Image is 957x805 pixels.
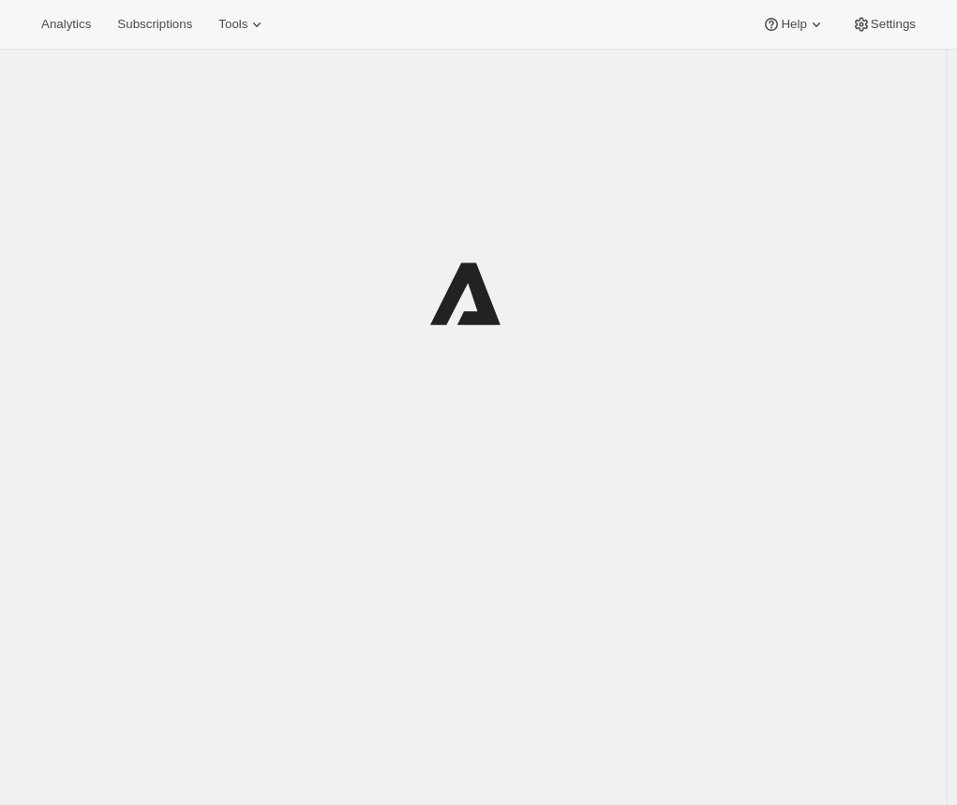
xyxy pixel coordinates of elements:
[751,11,836,37] button: Help
[841,11,927,37] button: Settings
[106,11,203,37] button: Subscriptions
[30,11,102,37] button: Analytics
[781,17,806,32] span: Help
[41,17,91,32] span: Analytics
[207,11,277,37] button: Tools
[871,17,916,32] span: Settings
[218,17,247,32] span: Tools
[117,17,192,32] span: Subscriptions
